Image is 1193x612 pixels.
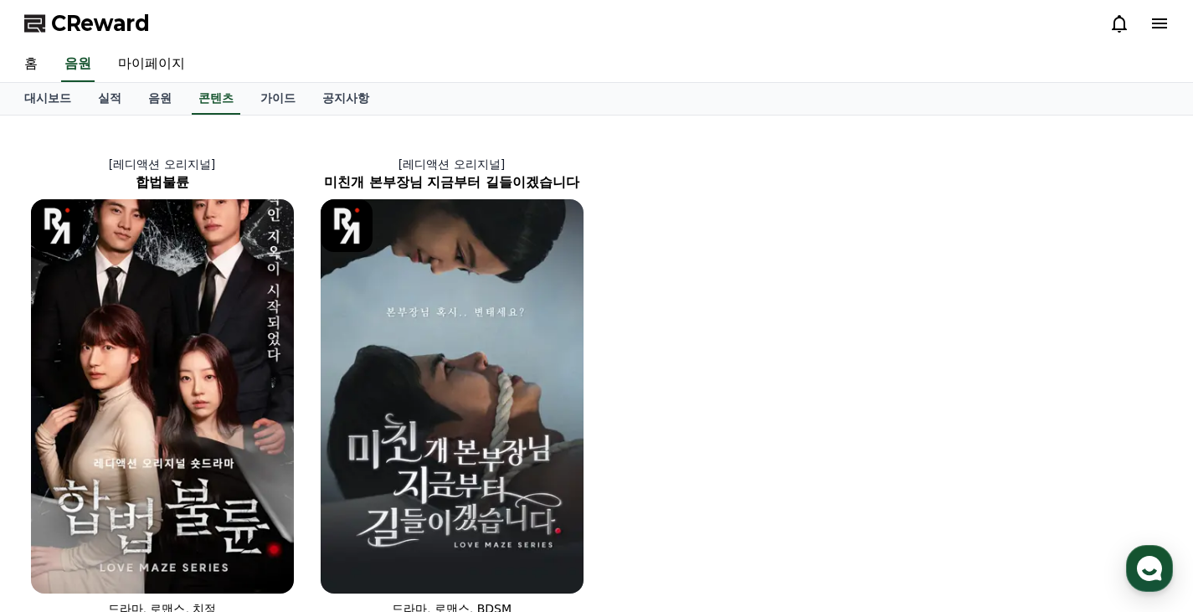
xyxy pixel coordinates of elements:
[11,47,51,82] a: 홈
[61,47,95,82] a: 음원
[307,172,597,193] h2: 미친개 본부장님 지금부터 길들이겠습니다
[5,473,111,515] a: 홈
[85,83,135,115] a: 실적
[321,199,584,594] img: 미친개 본부장님 지금부터 길들이겠습니다
[11,83,85,115] a: 대시보드
[111,473,216,515] a: 대화
[51,10,150,37] span: CReward
[216,473,321,515] a: 설정
[31,199,294,594] img: 합법불륜
[105,47,198,82] a: 마이페이지
[321,199,373,252] img: [object Object] Logo
[192,83,240,115] a: 콘텐츠
[153,499,173,512] span: 대화
[31,199,84,252] img: [object Object] Logo
[309,83,383,115] a: 공지사항
[18,172,307,193] h2: 합법불륜
[135,83,185,115] a: 음원
[24,10,150,37] a: CReward
[259,498,279,512] span: 설정
[53,498,63,512] span: 홈
[307,156,597,172] p: [레디액션 오리지널]
[247,83,309,115] a: 가이드
[18,156,307,172] p: [레디액션 오리지널]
